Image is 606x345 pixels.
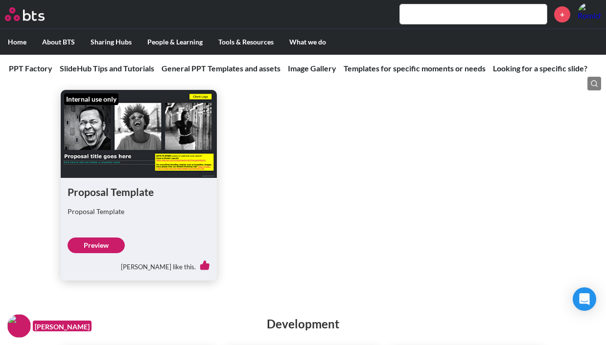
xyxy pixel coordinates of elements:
label: Sharing Hubs [83,29,140,55]
div: Internal use only [64,93,118,105]
label: People & Learning [140,29,210,55]
p: Proposal Template [68,207,210,216]
a: Looking for a specific slide? [493,64,587,73]
div: [PERSON_NAME] like this. [68,253,210,274]
a: Profile [578,2,601,26]
a: + [554,6,570,22]
img: Romichel Navarro [578,2,601,26]
label: Tools & Resources [210,29,281,55]
a: Templates for specific moments or needs [344,64,486,73]
a: Go home [5,7,63,21]
a: Image Gallery [288,64,336,73]
img: F [7,314,31,338]
a: Preview [68,237,125,253]
label: What we do [281,29,334,55]
label: About BTS [34,29,83,55]
img: BTS Logo [5,7,45,21]
figcaption: [PERSON_NAME] [33,321,92,332]
a: SlideHub Tips and Tutorials [60,64,154,73]
h1: Proposal Template [68,185,210,199]
div: Open Intercom Messenger [573,287,596,311]
a: PPT Factory [9,64,52,73]
a: General PPT Templates and assets [162,64,280,73]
